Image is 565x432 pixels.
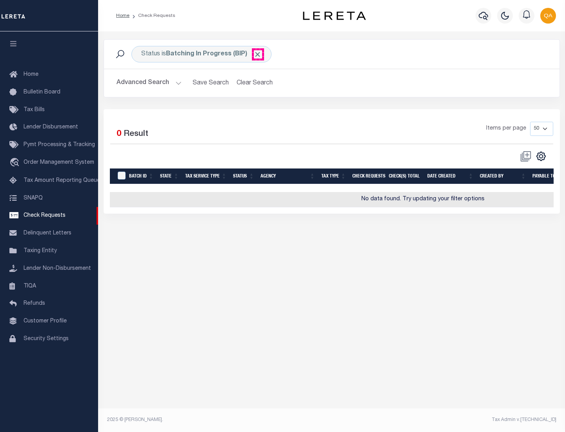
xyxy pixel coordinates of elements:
[24,195,43,201] span: SNAPQ
[24,213,66,218] span: Check Requests
[24,283,36,289] span: TIQA
[129,12,175,19] li: Check Requests
[101,416,332,423] div: 2025 © [PERSON_NAME].
[424,168,477,185] th: Date Created: activate to sort column ascending
[182,168,230,185] th: Tax Service Type: activate to sort column ascending
[486,124,526,133] span: Items per page
[257,168,318,185] th: Agency: activate to sort column ascending
[24,319,67,324] span: Customer Profile
[233,75,276,91] button: Clear Search
[124,128,148,141] label: Result
[24,301,45,306] span: Refunds
[477,168,529,185] th: Created By: activate to sort column ascending
[126,168,157,185] th: Batch Id: activate to sort column ascending
[303,11,366,20] img: logo-dark.svg
[24,266,91,271] span: Lender Non-Disbursement
[230,168,257,185] th: Status: activate to sort column ascending
[253,50,262,59] span: Click to Remove
[24,336,69,342] span: Security Settings
[337,416,556,423] div: Tax Admin v.[TECHNICAL_ID]
[24,124,78,130] span: Lender Disbursement
[24,231,71,236] span: Delinquent Letters
[540,8,556,24] img: svg+xml;base64,PHN2ZyB4bWxucz0iaHR0cDovL3d3dy53My5vcmcvMjAwMC9zdmciIHBvaW50ZXItZXZlbnRzPSJub25lIi...
[349,168,386,185] th: Check Requests
[24,72,38,77] span: Home
[157,168,182,185] th: State: activate to sort column ascending
[116,13,129,18] a: Home
[24,142,95,148] span: Pymt Processing & Tracking
[318,168,349,185] th: Tax Type: activate to sort column ascending
[24,178,100,183] span: Tax Amount Reporting Queue
[9,158,22,168] i: travel_explore
[117,75,182,91] button: Advanced Search
[188,75,233,91] button: Save Search
[24,248,57,254] span: Taxing Entity
[117,130,121,138] span: 0
[24,107,45,113] span: Tax Bills
[24,90,60,95] span: Bulletin Board
[166,51,262,57] b: Batching In Progress (BIP)
[24,160,94,165] span: Order Management System
[386,168,424,185] th: Check(s) Total
[131,46,272,62] div: Status is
